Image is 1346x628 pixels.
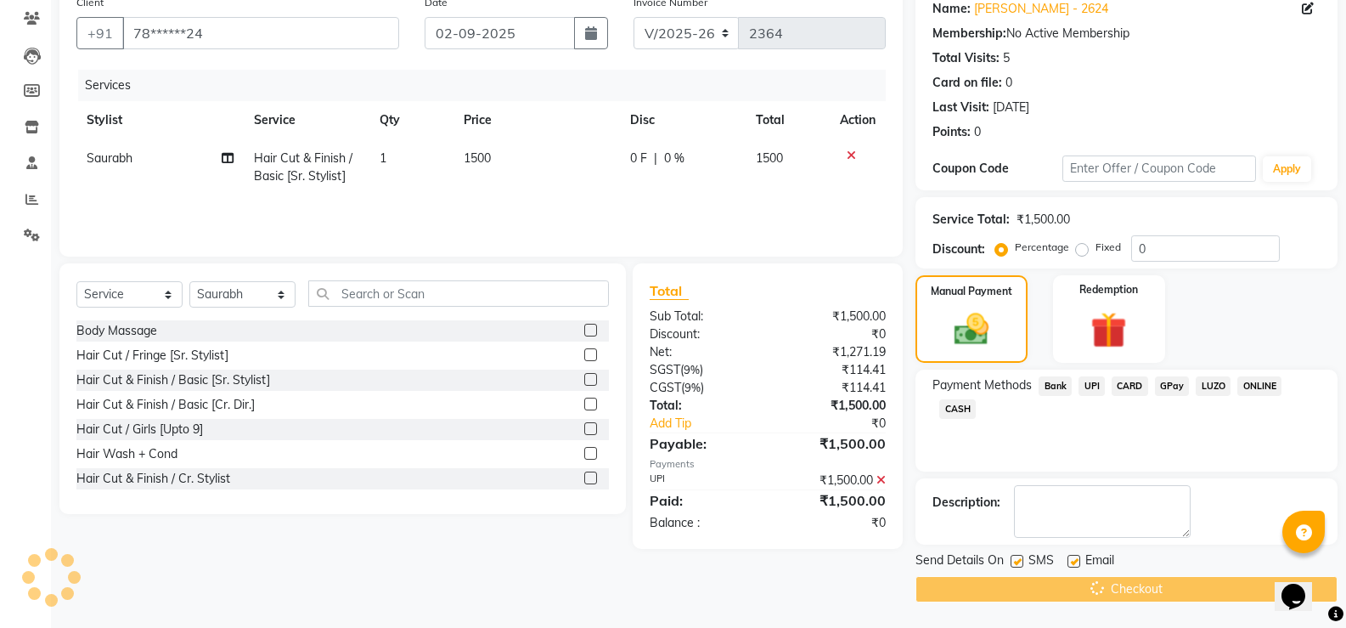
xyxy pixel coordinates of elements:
div: Total Visits: [932,49,1000,67]
div: Coupon Code [932,160,1062,178]
div: Balance : [637,514,768,532]
span: CASH [939,399,976,419]
div: Hair Cut & Finish / Cr. Stylist [76,470,230,488]
div: Hair Cut / Girls [Upto 9] [76,421,203,438]
div: ₹1,500.00 [768,490,898,511]
div: ₹1,500.00 [768,433,898,454]
div: ₹1,500.00 [768,472,898,489]
div: Services [78,70,898,101]
span: UPI [1078,376,1105,396]
th: Stylist [76,101,244,139]
a: Add Tip [637,415,790,433]
input: Enter Offer / Coupon Code [1062,156,1256,182]
div: Payable: [637,433,768,454]
span: 9% [684,363,700,376]
th: Disc [620,101,746,139]
div: ₹1,271.19 [768,343,898,361]
span: Payment Methods [932,376,1032,394]
iframe: chat widget [1275,560,1329,611]
span: Total [650,282,689,300]
span: 1 [380,150,386,166]
span: 0 F [630,150,647,167]
div: ₹1,500.00 [1017,211,1070,229]
div: ₹0 [790,415,898,433]
div: Description: [932,494,1000,512]
button: +91 [76,17,124,49]
div: Paid: [637,490,768,511]
div: Discount: [637,325,768,343]
div: ₹0 [768,325,898,343]
span: | [654,150,657,167]
input: Search by Name/Mobile/Email/Code [122,17,399,49]
span: SMS [1028,552,1054,573]
div: Body Massage [76,322,157,340]
span: 0 % [664,150,684,167]
div: ( ) [637,379,768,397]
th: Total [746,101,830,139]
div: UPI [637,472,768,489]
div: Sub Total: [637,308,768,325]
span: CARD [1112,376,1148,396]
button: Apply [1263,156,1311,182]
span: Saurabh [87,150,132,166]
div: Service Total: [932,211,1010,229]
th: Qty [369,101,453,139]
span: Email [1085,552,1114,573]
img: _cash.svg [943,309,1000,349]
div: Card on file: [932,74,1002,92]
span: SGST [650,362,680,377]
span: Send Details On [915,552,1004,573]
div: [DATE] [993,99,1029,116]
div: Payments [650,457,886,472]
div: Total: [637,397,768,415]
div: Last Visit: [932,99,989,116]
div: ₹1,500.00 [768,308,898,325]
label: Fixed [1095,240,1121,255]
span: ONLINE [1237,376,1281,396]
span: CGST [650,380,681,395]
div: ₹114.41 [768,379,898,397]
img: _gift.svg [1079,308,1138,353]
span: GPay [1155,376,1190,396]
div: Hair Wash + Cond [76,445,177,463]
div: ₹0 [768,514,898,532]
div: 0 [1005,74,1012,92]
label: Percentage [1015,240,1069,255]
th: Service [244,101,369,139]
div: Net: [637,343,768,361]
div: ₹1,500.00 [768,397,898,415]
div: No Active Membership [932,25,1321,42]
div: Discount: [932,240,985,258]
div: Hair Cut & Finish / Basic [Sr. Stylist] [76,371,270,389]
span: 1500 [756,150,783,166]
span: 9% [684,381,701,394]
span: Bank [1039,376,1072,396]
th: Action [830,101,886,139]
div: Hair Cut / Fringe [Sr. Stylist] [76,347,228,365]
div: Points: [932,123,971,141]
div: Hair Cut & Finish / Basic [Cr. Dir.] [76,396,255,414]
th: Price [453,101,621,139]
label: Redemption [1079,282,1138,297]
div: ( ) [637,361,768,379]
label: Manual Payment [931,284,1012,299]
input: Search or Scan [308,280,609,307]
div: 5 [1003,49,1010,67]
div: 0 [974,123,981,141]
span: 1500 [464,150,491,166]
span: LUZO [1196,376,1231,396]
div: Membership: [932,25,1006,42]
div: ₹114.41 [768,361,898,379]
span: Hair Cut & Finish / Basic [Sr. Stylist] [254,150,352,184]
